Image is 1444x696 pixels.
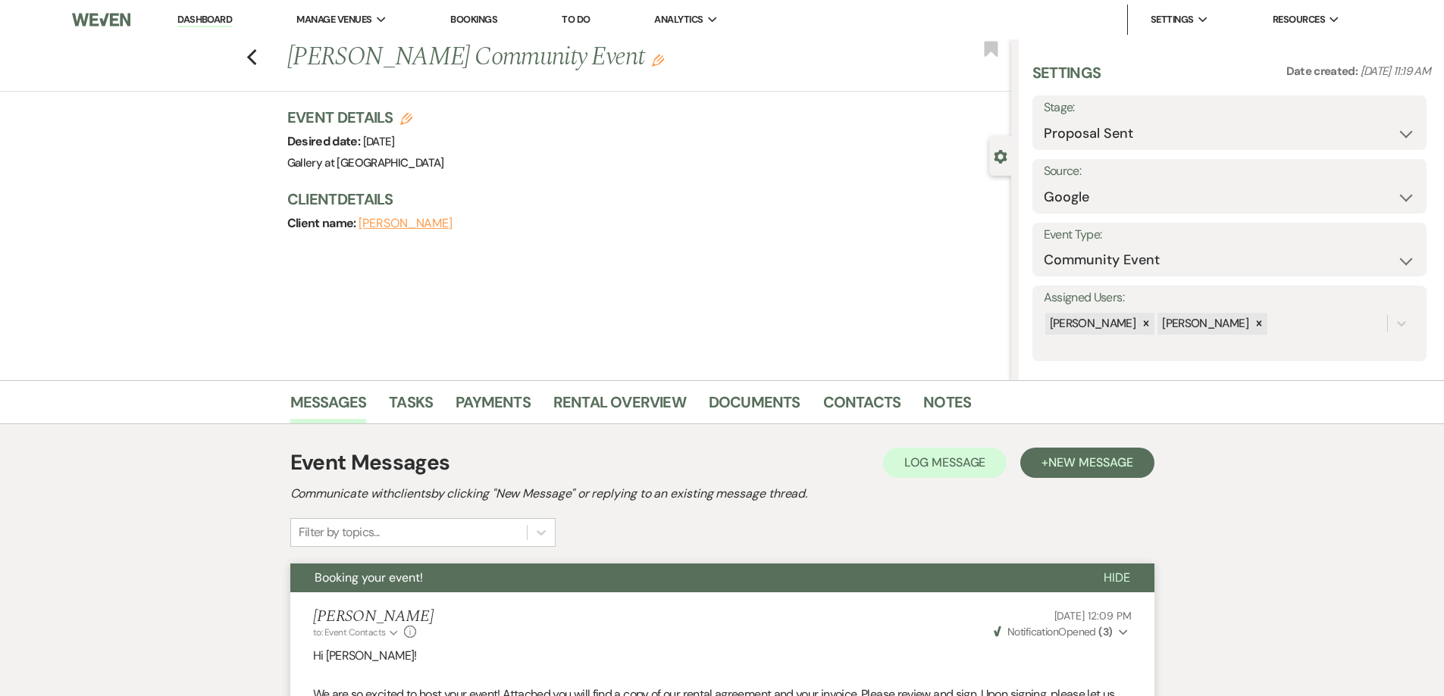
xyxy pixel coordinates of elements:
[296,12,371,27] span: Manage Venues
[287,155,444,170] span: Gallery at [GEOGRAPHIC_DATA]
[315,570,423,585] span: Booking your event!
[1157,313,1251,335] div: [PERSON_NAME]
[991,624,1132,640] button: NotificationOpened (3)
[363,134,395,149] span: [DATE]
[72,4,130,36] img: Weven Logo
[299,523,380,542] div: Filter by topics...
[562,13,590,26] a: To Do
[177,13,232,27] a: Dashboard
[652,53,664,67] button: Edit
[994,148,1007,163] button: Close lead details
[290,485,1154,503] h2: Communicate with clients by clicking "New Message" or replying to an existing message thread.
[1151,12,1194,27] span: Settings
[1079,563,1154,592] button: Hide
[1044,224,1415,246] label: Event Type:
[823,390,901,423] a: Contacts
[1032,62,1101,95] h3: Settings
[1020,448,1154,478] button: +New Message
[290,447,450,479] h1: Event Messages
[923,390,971,423] a: Notes
[287,133,363,149] span: Desired date:
[904,454,985,470] span: Log Message
[1044,287,1415,309] label: Assigned Users:
[287,215,359,231] span: Client name:
[287,189,996,210] h3: Client Details
[883,448,1007,478] button: Log Message
[1098,625,1112,638] strong: ( 3 )
[287,39,860,76] h1: [PERSON_NAME] Community Event
[287,107,444,128] h3: Event Details
[359,217,453,229] button: [PERSON_NAME]
[1048,454,1132,470] span: New Message
[1286,64,1361,79] span: Date created:
[654,12,703,27] span: Analytics
[1273,12,1325,27] span: Resources
[1045,313,1139,335] div: [PERSON_NAME]
[389,390,433,423] a: Tasks
[313,607,434,626] h5: [PERSON_NAME]
[313,626,400,639] button: to: Event Contacts
[313,646,1132,666] p: Hi [PERSON_NAME]!
[709,390,800,423] a: Documents
[456,390,531,423] a: Payments
[1054,609,1132,623] span: [DATE] 12:09 PM
[553,390,686,423] a: Rental Overview
[994,625,1113,638] span: Opened
[1044,161,1415,183] label: Source:
[450,13,497,26] a: Bookings
[313,626,386,638] span: to: Event Contacts
[1007,625,1058,638] span: Notification
[1104,570,1130,585] span: Hide
[290,390,367,423] a: Messages
[1044,97,1415,119] label: Stage:
[1361,64,1430,79] span: [DATE] 11:19 AM
[290,563,1079,592] button: Booking your event!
